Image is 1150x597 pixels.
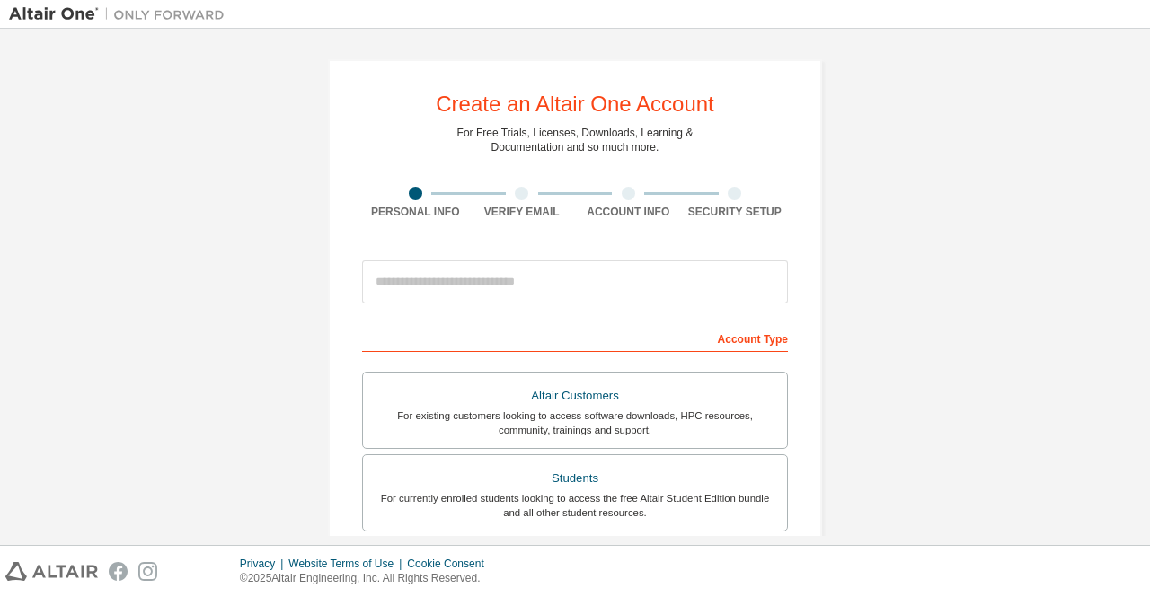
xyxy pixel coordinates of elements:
img: facebook.svg [109,562,128,581]
div: For existing customers looking to access software downloads, HPC resources, community, trainings ... [374,408,776,437]
div: Cookie Consent [425,557,517,571]
img: instagram.svg [138,562,157,581]
div: Students [374,466,776,491]
div: Website Terms of Use [293,557,425,571]
div: Account Type [362,323,788,352]
div: Security Setup [682,205,789,219]
p: © 2025 Altair Engineering, Inc. All Rights Reserved. [240,571,517,586]
div: For Free Trials, Licenses, Downloads, Learning & Documentation and so much more. [450,126,700,154]
img: altair_logo.svg [5,562,98,581]
div: Altair Customers [374,383,776,408]
div: Verify Email [469,205,576,219]
div: Account Info [575,205,682,219]
div: Privacy [240,557,293,571]
div: Create an Altair One Account [430,93,721,115]
img: Altair One [9,5,234,23]
div: Personal Info [362,205,469,219]
div: For currently enrolled students looking to access the free Altair Student Edition bundle and all ... [374,491,776,520]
